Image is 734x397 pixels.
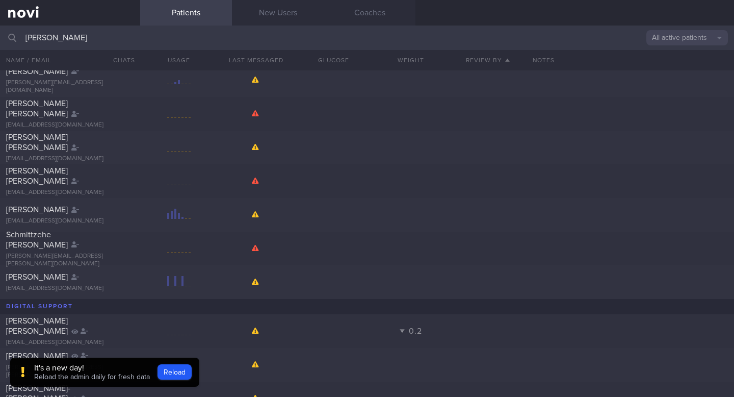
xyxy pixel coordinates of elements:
button: All active patients [646,30,728,45]
button: Last Messaged [218,50,295,70]
div: It's a new day! [34,363,150,373]
div: [EMAIL_ADDRESS][DOMAIN_NAME] [6,189,134,196]
span: [PERSON_NAME] [6,67,68,76]
div: [PERSON_NAME][EMAIL_ADDRESS][DOMAIN_NAME] [6,79,134,94]
span: [PERSON_NAME] [PERSON_NAME] [6,167,68,185]
button: Chats [99,50,140,70]
div: [EMAIL_ADDRESS][DOMAIN_NAME] [6,339,134,346]
span: [PERSON_NAME] [PERSON_NAME] [6,317,68,335]
button: Glucose [295,50,372,70]
span: [PERSON_NAME] [6,206,68,214]
span: 0.2 [409,327,422,335]
span: [PERSON_NAME] [6,352,68,360]
div: [EMAIL_ADDRESS][DOMAIN_NAME] [6,155,134,163]
div: Notes [527,50,734,70]
span: Schmittzehe [PERSON_NAME] [6,231,68,249]
span: Reload the admin daily for fresh data [34,374,150,381]
div: [EMAIL_ADDRESS][DOMAIN_NAME] [6,285,134,292]
button: Weight [372,50,450,70]
div: [PERSON_NAME][EMAIL_ADDRESS][PERSON_NAME][DOMAIN_NAME] [6,364,134,379]
button: Reload [158,364,192,380]
span: [PERSON_NAME] [PERSON_NAME] [6,133,68,152]
div: Usage [140,50,218,70]
span: [PERSON_NAME] [PERSON_NAME] [6,100,68,118]
div: [EMAIL_ADDRESS][DOMAIN_NAME] [6,217,134,225]
button: Review By [450,50,527,70]
div: [PERSON_NAME][EMAIL_ADDRESS][PERSON_NAME][DOMAIN_NAME] [6,253,134,268]
span: [PERSON_NAME] [6,273,68,281]
div: [EMAIL_ADDRESS][DOMAIN_NAME] [6,121,134,129]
